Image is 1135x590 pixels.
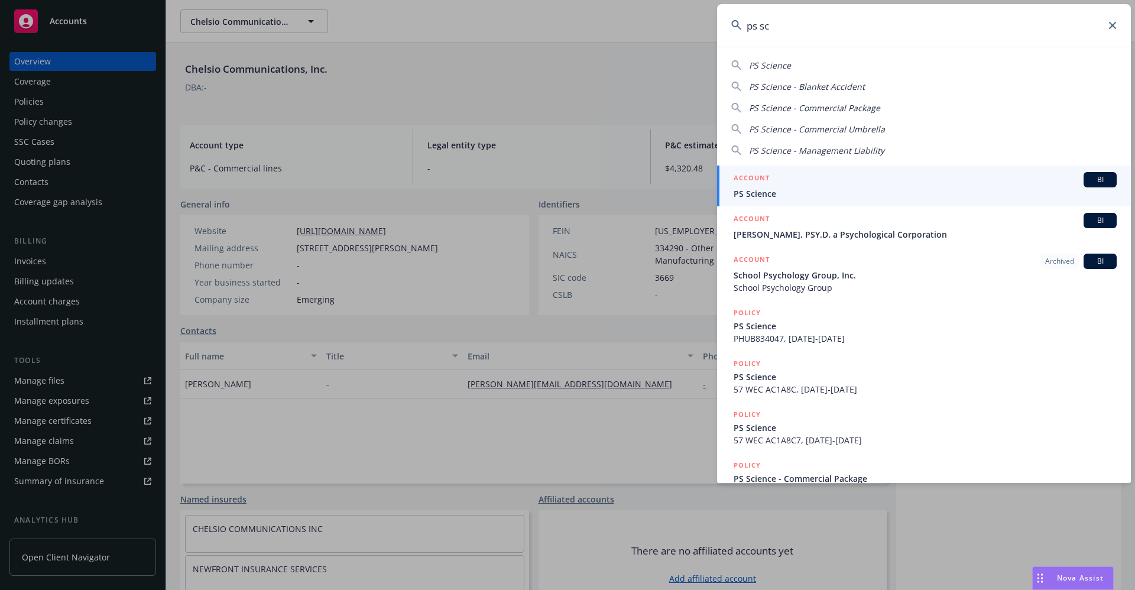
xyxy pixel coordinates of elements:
[1045,256,1074,267] span: Archived
[734,320,1117,332] span: PS Science
[717,453,1131,504] a: POLICYPS Science - Commercial Package
[734,459,761,471] h5: POLICY
[1088,174,1112,185] span: BI
[1033,567,1048,589] div: Drag to move
[749,124,885,135] span: PS Science - Commercial Umbrella
[734,332,1117,345] span: PHUB834047, [DATE]-[DATE]
[734,434,1117,446] span: 57 WEC AC1A8C7, [DATE]-[DATE]
[734,371,1117,383] span: PS Science
[734,383,1117,396] span: 57 WEC AC1A8C, [DATE]-[DATE]
[749,102,880,114] span: PS Science - Commercial Package
[717,402,1131,453] a: POLICYPS Science57 WEC AC1A8C7, [DATE]-[DATE]
[1088,256,1112,267] span: BI
[734,254,770,268] h5: ACCOUNT
[734,409,761,420] h5: POLICY
[734,358,761,369] h5: POLICY
[734,422,1117,434] span: PS Science
[717,351,1131,402] a: POLICYPS Science57 WEC AC1A8C, [DATE]-[DATE]
[717,206,1131,247] a: ACCOUNTBI[PERSON_NAME], PSY.D. a Psychological Corporation
[717,247,1131,300] a: ACCOUNTArchivedBISchool Psychology Group, Inc.School Psychology Group
[734,281,1117,294] span: School Psychology Group
[734,307,761,319] h5: POLICY
[734,269,1117,281] span: School Psychology Group, Inc.
[734,172,770,186] h5: ACCOUNT
[734,228,1117,241] span: [PERSON_NAME], PSY.D. a Psychological Corporation
[1032,566,1114,590] button: Nova Assist
[1057,573,1104,583] span: Nova Assist
[749,145,884,156] span: PS Science - Management Liability
[749,60,791,71] span: PS Science
[734,472,1117,485] span: PS Science - Commercial Package
[749,81,865,92] span: PS Science - Blanket Accident
[734,187,1117,200] span: PS Science
[1088,215,1112,226] span: BI
[717,4,1131,47] input: Search...
[734,213,770,227] h5: ACCOUNT
[717,166,1131,206] a: ACCOUNTBIPS Science
[717,300,1131,351] a: POLICYPS SciencePHUB834047, [DATE]-[DATE]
